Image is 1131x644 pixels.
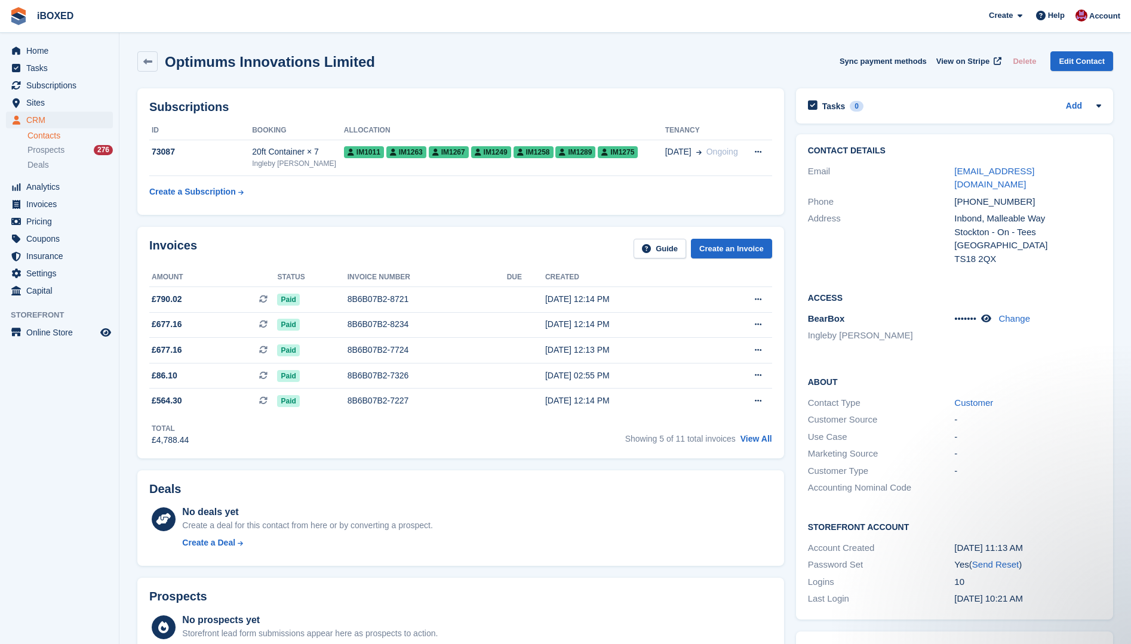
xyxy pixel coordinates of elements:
[27,144,113,156] a: Prospects 276
[99,325,113,340] a: Preview store
[11,309,119,321] span: Storefront
[152,344,182,356] span: £677.16
[152,395,182,407] span: £564.30
[969,559,1022,569] span: ( )
[6,42,113,59] a: menu
[165,54,375,70] h2: Optimums Innovations Limited
[26,77,98,94] span: Subscriptions
[954,413,1101,427] div: -
[277,268,347,287] th: Status
[808,165,955,192] div: Email
[277,395,299,407] span: Paid
[348,344,507,356] div: 8B6B07B2-7724
[6,282,113,299] a: menu
[808,592,955,606] div: Last Login
[6,94,113,111] a: menu
[6,248,113,264] a: menu
[26,94,98,111] span: Sites
[26,42,98,59] span: Home
[808,413,955,427] div: Customer Source
[152,369,177,382] span: £86.10
[514,146,554,158] span: IM1258
[27,144,64,156] span: Prospects
[6,60,113,76] a: menu
[1075,10,1087,21] img: Amanda Forder
[149,482,181,496] h2: Deals
[808,329,955,343] li: Ingleby [PERSON_NAME]
[972,559,1019,569] a: Send Reset
[27,130,113,141] a: Contacts
[625,434,736,443] span: Showing 5 of 11 total invoices
[808,541,955,555] div: Account Created
[555,146,595,158] span: IM1289
[152,318,182,331] span: £677.16
[954,541,1101,555] div: [DATE] 11:13 AM
[6,112,113,128] a: menu
[954,195,1101,209] div: [PHONE_NUMBER]
[808,464,955,478] div: Customer Type
[6,324,113,341] a: menu
[429,146,469,158] span: IM1267
[252,121,344,140] th: Booking
[954,212,1101,226] div: Inbond, Malleable Way
[149,186,236,198] div: Create a Subscription
[149,590,207,603] h2: Prospects
[149,100,772,114] h2: Subscriptions
[348,395,507,407] div: 8B6B07B2-7227
[808,291,1101,303] h2: Access
[808,396,955,410] div: Contact Type
[665,146,691,158] span: [DATE]
[182,537,235,549] div: Create a Deal
[545,318,709,331] div: [DATE] 12:14 PM
[6,178,113,195] a: menu
[808,481,955,495] div: Accounting Nominal Code
[954,430,1101,444] div: -
[1066,100,1082,113] a: Add
[94,145,113,155] div: 276
[808,212,955,266] div: Address
[26,60,98,76] span: Tasks
[808,430,955,444] div: Use Case
[277,319,299,331] span: Paid
[10,7,27,25] img: stora-icon-8386f47178a22dfd0bd8f6a31ec36ba5ce8667c1dd55bd0f319d3a0aa187defe.svg
[545,344,709,356] div: [DATE] 12:13 PM
[348,369,507,382] div: 8B6B07B2-7326
[808,195,955,209] div: Phone
[932,51,1004,71] a: View on Stripe
[954,464,1101,478] div: -
[26,265,98,282] span: Settings
[1008,51,1041,71] button: Delete
[545,293,709,306] div: [DATE] 12:14 PM
[149,268,277,287] th: Amount
[989,10,1013,21] span: Create
[277,294,299,306] span: Paid
[840,51,927,71] button: Sync payment methods
[26,324,98,341] span: Online Store
[348,318,507,331] div: 8B6B07B2-8234
[545,268,709,287] th: Created
[808,520,1101,532] h2: Storefront Account
[1089,10,1120,22] span: Account
[634,239,686,258] a: Guide
[149,239,197,258] h2: Invoices
[386,146,426,158] span: IM1263
[182,505,432,519] div: No deals yet
[26,112,98,128] span: CRM
[252,158,344,169] div: Ingleby [PERSON_NAME]
[182,627,438,640] div: Storefront lead form submissions appear here as prospects to action.
[344,146,384,158] span: IM1011
[954,252,1101,266] div: TS18 2QX
[26,196,98,212] span: Invoices
[808,146,1101,156] h2: Contact Details
[27,159,113,171] a: Deals
[6,230,113,247] a: menu
[850,101,863,112] div: 0
[691,239,772,258] a: Create an Invoice
[26,213,98,230] span: Pricing
[149,121,252,140] th: ID
[152,293,182,306] span: £790.02
[6,196,113,212] a: menu
[740,434,772,443] a: View All
[277,370,299,382] span: Paid
[954,226,1101,239] div: Stockton - On - Tees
